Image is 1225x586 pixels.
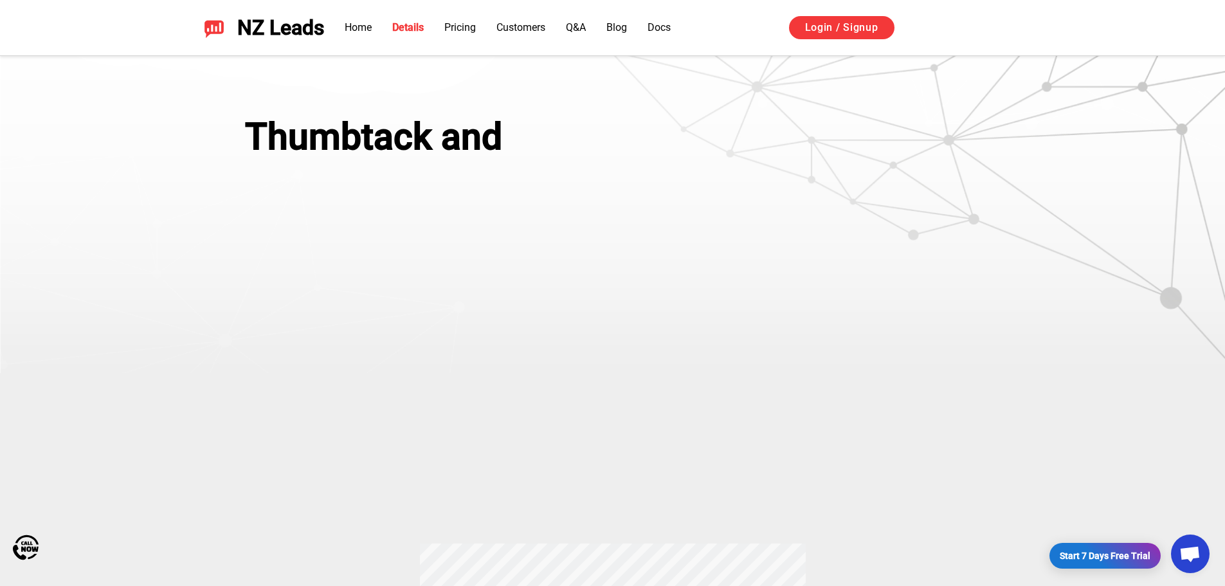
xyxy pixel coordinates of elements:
[789,16,894,39] a: Login / Signup
[1171,535,1210,573] div: Open chat
[648,21,671,33] a: Docs
[907,14,1039,42] iframe: Sign in with Google Button
[237,16,324,40] span: NZ Leads
[444,21,476,33] a: Pricing
[566,21,586,33] a: Q&A
[204,17,224,38] img: NZ Leads logo
[13,535,39,560] img: Call Now
[392,21,424,33] a: Details
[606,21,627,33] a: Blog
[496,21,545,33] a: Customers
[1049,543,1161,569] a: Start 7 Days Free Trial
[245,116,620,158] div: Thumbtack and
[345,21,372,33] a: Home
